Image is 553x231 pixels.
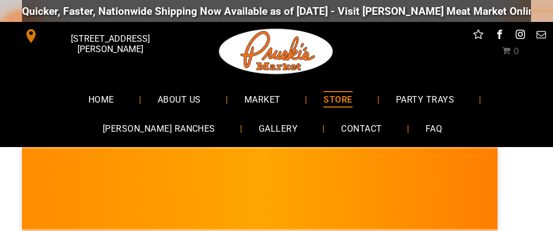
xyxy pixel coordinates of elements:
a: [PERSON_NAME] RANCHES [86,114,232,143]
a: STORE [307,84,368,114]
a: ABOUT US [141,84,217,114]
span: [STREET_ADDRESS][PERSON_NAME] [41,28,180,60]
img: Pruski-s+Market+HQ+Logo2-1920w.png [217,22,336,81]
a: email [534,27,549,44]
a: facebook [493,27,507,44]
a: FAQ [409,114,459,143]
a: Social network [472,27,486,44]
a: PARTY TRAYS [379,84,471,114]
a: [STREET_ADDRESS][PERSON_NAME] [16,27,182,44]
a: HOME [72,84,131,114]
span: 0 [513,46,519,57]
a: instagram [513,27,528,44]
a: MARKET [228,84,297,114]
a: GALLERY [242,114,314,143]
a: CONTACT [325,114,398,143]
